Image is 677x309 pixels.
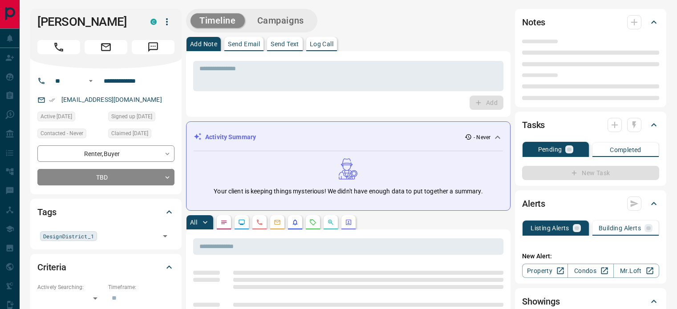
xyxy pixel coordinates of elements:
[522,15,545,29] h2: Notes
[41,129,83,138] span: Contacted - Never
[85,40,127,54] span: Email
[37,112,104,124] div: Wed Apr 27 2022
[132,40,174,54] span: Message
[190,41,217,47] p: Add Note
[191,13,245,28] button: Timeline
[568,264,613,278] a: Condos
[43,232,94,241] span: DesignDistrict_1
[274,219,281,226] svg: Emails
[522,12,659,33] div: Notes
[205,132,256,142] p: Activity Summary
[37,40,80,54] span: Call
[37,260,66,274] h2: Criteria
[522,118,545,132] h2: Tasks
[194,129,503,145] div: Activity Summary- Never
[108,283,174,291] p: Timeframe:
[37,257,174,278] div: Criteria
[613,264,659,278] a: Mr.Loft
[111,112,152,121] span: Signed up [DATE]
[599,225,641,231] p: Building Alerts
[248,13,313,28] button: Campaigns
[150,19,157,25] div: condos.ca
[271,41,299,47] p: Send Text
[522,197,545,211] h2: Alerts
[327,219,334,226] svg: Opportunities
[37,201,174,223] div: Tags
[522,264,568,278] a: Property
[345,219,352,226] svg: Agent Actions
[228,41,260,47] p: Send Email
[256,219,263,226] svg: Calls
[159,230,171,242] button: Open
[610,147,641,153] p: Completed
[37,15,137,29] h1: [PERSON_NAME]
[61,96,162,103] a: [EMAIL_ADDRESS][DOMAIN_NAME]
[37,205,56,219] h2: Tags
[190,219,197,225] p: All
[85,76,96,86] button: Open
[220,219,227,226] svg: Notes
[522,114,659,136] div: Tasks
[111,129,148,138] span: Claimed [DATE]
[531,225,569,231] p: Listing Alerts
[108,112,174,124] div: Tue Jun 16 2020
[309,219,316,226] svg: Requests
[37,283,104,291] p: Actively Searching:
[108,128,174,141] div: Wed Jun 17 2020
[238,219,245,226] svg: Lead Browsing Activity
[49,97,55,103] svg: Email Verified
[214,187,482,196] p: Your client is keeping things mysterious! We didn't have enough data to put together a summary.
[310,41,333,47] p: Log Call
[522,193,659,214] div: Alerts
[522,252,659,261] p: New Alert:
[522,294,560,309] h2: Showings
[474,133,491,141] p: - Never
[37,145,174,162] div: Renter , Buyer
[41,112,72,121] span: Active [DATE]
[37,169,174,185] div: TBD
[292,219,299,226] svg: Listing Alerts
[538,146,562,152] p: Pending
